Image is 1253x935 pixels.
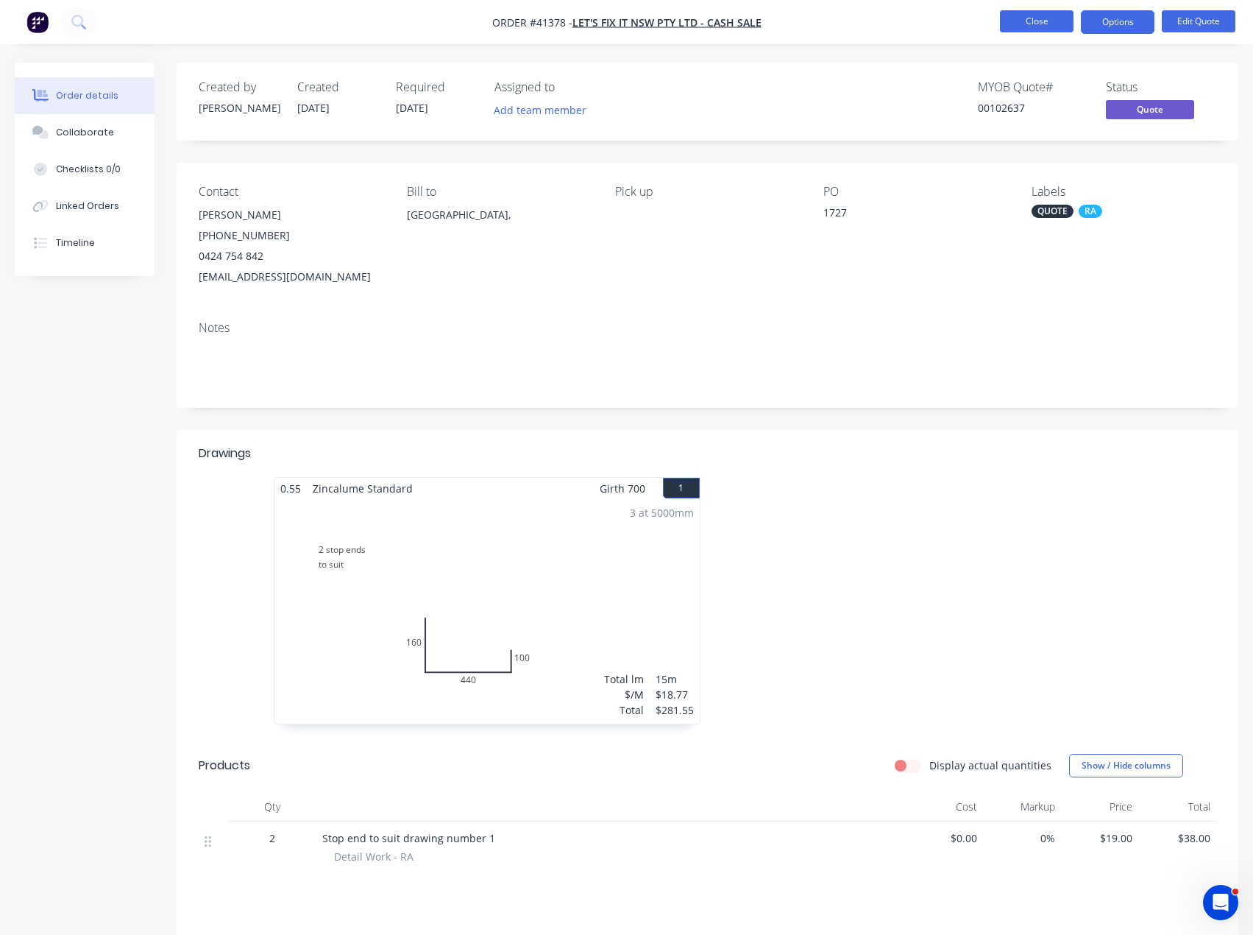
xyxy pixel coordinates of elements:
[297,101,330,115] span: [DATE]
[56,236,95,250] div: Timeline
[1162,10,1235,32] button: Edit Quote
[1067,830,1133,846] span: $19.00
[656,702,694,718] div: $281.55
[486,100,594,120] button: Add team member
[929,758,1051,773] label: Display actual quantities
[199,246,383,267] div: 0424 754 842
[604,671,644,687] div: Total lm
[978,100,1088,116] div: 00102637
[307,478,419,499] span: Zincalume Standard
[1138,792,1216,822] div: Total
[269,830,275,846] span: 2
[494,80,642,94] div: Assigned to
[15,114,155,151] button: Collaborate
[1106,80,1216,94] div: Status
[396,101,428,115] span: [DATE]
[199,205,383,225] div: [PERSON_NAME]
[1032,185,1216,199] div: Labels
[630,505,694,521] div: 3 at 5000mm
[15,188,155,225] button: Linked Orders
[199,445,251,462] div: Drawings
[274,478,307,499] span: 0.55
[911,830,977,846] span: $0.00
[905,792,983,822] div: Cost
[274,499,700,724] div: 2 stop endsto suit1604401003 at 5000mmTotal lm$/MTotal15m$18.77$281.55
[15,225,155,261] button: Timeline
[199,225,383,246] div: [PHONE_NUMBER]
[494,100,594,120] button: Add team member
[56,126,114,139] div: Collaborate
[199,185,383,199] div: Contact
[1081,10,1154,34] button: Options
[492,15,572,29] span: Order #41378 -
[1000,10,1073,32] button: Close
[1032,205,1073,218] div: QUOTE
[604,702,644,718] div: Total
[199,757,250,775] div: Products
[15,151,155,188] button: Checklists 0/0
[823,185,1008,199] div: PO
[656,687,694,702] div: $18.77
[297,80,378,94] div: Created
[199,80,280,94] div: Created by
[600,478,645,499] span: Girth 700
[26,11,49,33] img: Factory
[407,185,592,199] div: Bill to
[663,478,700,498] button: 1
[572,15,762,29] a: Let's Fix It NSW Pty Ltd - CASH SALE
[1061,792,1139,822] div: Price
[228,792,316,822] div: Qty
[56,163,121,176] div: Checklists 0/0
[983,792,1061,822] div: Markup
[396,80,477,94] div: Required
[823,205,1007,225] div: 1727
[199,205,383,287] div: [PERSON_NAME][PHONE_NUMBER]0424 754 842[EMAIL_ADDRESS][DOMAIN_NAME]
[199,267,383,287] div: [EMAIL_ADDRESS][DOMAIN_NAME]
[56,200,119,213] div: Linked Orders
[1106,100,1194,119] span: Quote
[56,89,118,102] div: Order details
[1069,754,1183,777] button: Show / Hide columns
[407,205,592,225] div: [GEOGRAPHIC_DATA],
[334,849,413,864] span: Detail Work - RA
[407,205,592,252] div: [GEOGRAPHIC_DATA],
[199,100,280,116] div: [PERSON_NAME]
[199,321,1216,335] div: Notes
[15,77,155,114] button: Order details
[989,830,1055,846] span: 0%
[1144,830,1210,846] span: $38.00
[322,831,495,845] span: Stop end to suit drawing number 1
[1106,100,1194,122] button: Quote
[656,671,694,687] div: 15m
[1079,205,1102,218] div: RA
[978,80,1088,94] div: MYOB Quote #
[604,687,644,702] div: $/M
[615,185,800,199] div: Pick up
[1203,885,1238,920] iframe: Intercom live chat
